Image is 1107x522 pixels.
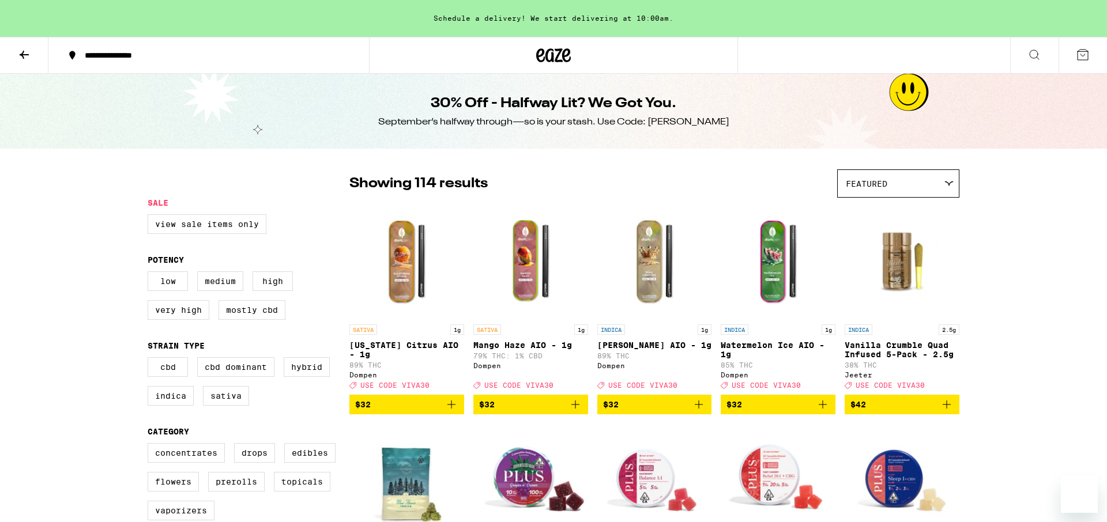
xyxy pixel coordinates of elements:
[148,300,209,320] label: Very High
[597,341,712,350] p: [PERSON_NAME] AIO - 1g
[355,400,371,409] span: $32
[197,271,243,291] label: Medium
[148,427,189,436] legend: Category
[721,361,835,369] p: 85% THC
[203,386,249,406] label: Sativa
[608,381,677,389] span: USE CODE VIVA30
[197,357,274,377] label: CBD Dominant
[473,362,588,369] div: Dompen
[148,386,194,406] label: Indica
[856,381,925,389] span: USE CODE VIVA30
[148,341,205,350] legend: Strain Type
[284,443,336,463] label: Edibles
[845,203,959,319] img: Jeeter - Vanilla Crumble Quad Infused 5-Pack - 2.5g
[721,395,835,414] button: Add to bag
[721,203,835,319] img: Dompen - Watermelon Ice AIO - 1g
[284,357,330,377] label: Hybrid
[597,203,712,319] img: Dompen - King Louis XIII AIO - 1g
[939,324,959,335] p: 2.5g
[148,214,266,234] label: View Sale Items Only
[845,324,872,335] p: INDICA
[274,472,330,491] label: Topicals
[349,341,464,359] p: [US_STATE] Citrus AIO - 1g
[349,371,464,379] div: Dompen
[698,324,711,335] p: 1g
[726,400,742,409] span: $32
[473,341,588,350] p: Mango Haze AIO - 1g
[349,174,488,194] p: Showing 114 results
[431,94,676,114] h1: 30% Off - Halfway Lit? We Got You.
[349,361,464,369] p: 89% THC
[1061,476,1098,513] iframe: Button to launch messaging window
[378,116,729,128] div: September’s halfway through—so is your stash. Use Code: [PERSON_NAME]
[732,381,801,389] span: USE CODE VIVA30
[349,203,464,395] a: Open page for California Citrus AIO - 1g from Dompen
[148,501,214,520] label: Vaporizers
[253,271,293,291] label: High
[473,352,588,360] p: 79% THC: 1% CBD
[473,395,588,414] button: Add to bag
[360,381,430,389] span: USE CODE VIVA30
[721,203,835,395] a: Open page for Watermelon Ice AIO - 1g from Dompen
[845,203,959,395] a: Open page for Vanilla Crumble Quad Infused 5-Pack - 2.5g from Jeeter
[349,395,464,414] button: Add to bag
[473,203,588,395] a: Open page for Mango Haze AIO - 1g from Dompen
[822,324,835,335] p: 1g
[721,341,835,359] p: Watermelon Ice AIO - 1g
[148,357,188,377] label: CBD
[349,203,464,319] img: Dompen - California Citrus AIO - 1g
[208,472,265,491] label: Prerolls
[219,300,285,320] label: Mostly CBD
[450,324,464,335] p: 1g
[473,324,501,335] p: SATIVA
[597,324,625,335] p: INDICA
[597,352,712,360] p: 89% THC
[349,324,377,335] p: SATIVA
[846,179,887,188] span: Featured
[845,361,959,369] p: 38% THC
[484,381,553,389] span: USE CODE VIVA30
[148,472,199,491] label: Flowers
[234,443,275,463] label: Drops
[721,324,748,335] p: INDICA
[845,371,959,379] div: Jeeter
[845,341,959,359] p: Vanilla Crumble Quad Infused 5-Pack - 2.5g
[603,400,619,409] span: $32
[850,400,866,409] span: $42
[479,400,495,409] span: $32
[597,203,712,395] a: Open page for King Louis XIII AIO - 1g from Dompen
[473,203,588,319] img: Dompen - Mango Haze AIO - 1g
[574,324,588,335] p: 1g
[597,395,712,414] button: Add to bag
[148,198,168,207] legend: Sale
[148,255,184,264] legend: Potency
[721,371,835,379] div: Dompen
[845,395,959,414] button: Add to bag
[597,362,712,369] div: Dompen
[148,443,225,463] label: Concentrates
[148,271,188,291] label: Low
